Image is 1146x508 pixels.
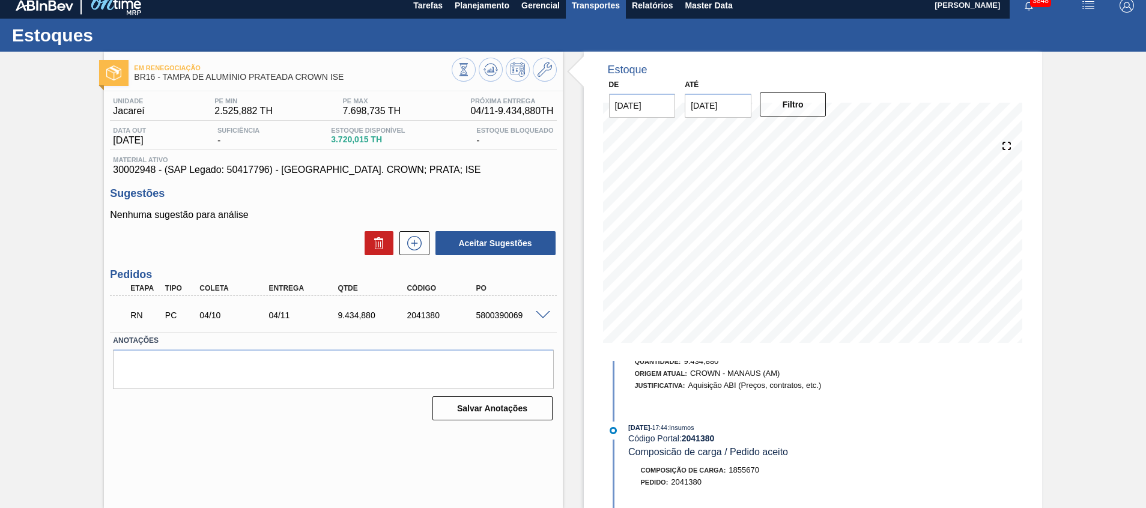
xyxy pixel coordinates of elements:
span: - 17:44 [650,425,667,431]
div: 2041380 [404,310,481,320]
span: Estoque Bloqueado [476,127,553,134]
p: Nenhuma sugestão para análise [110,210,556,220]
p: RN [130,310,160,320]
input: dd/mm/yyyy [685,94,751,118]
span: Material ativo [113,156,553,163]
span: 1855670 [729,465,759,474]
span: Composição de Carga : [641,467,726,474]
span: Estoque Disponível [331,127,405,134]
span: Suficiência [217,127,259,134]
img: atual [610,427,617,434]
span: Aquisição ABI (Preços, contratos, etc.) [688,381,821,390]
button: Ir ao Master Data / Geral [533,58,557,82]
div: 04/10/2025 [196,310,274,320]
label: Até [685,80,699,89]
span: 3.720,015 TH [331,135,405,144]
div: - [473,127,556,146]
span: Jacareí [113,106,144,116]
button: Atualizar Gráfico [479,58,503,82]
div: PO [473,284,550,292]
button: Aceitar Sugestões [435,231,556,255]
h1: Estoques [12,28,225,42]
label: Anotações [113,332,553,349]
span: Quantidade : [635,358,681,365]
div: 5800390069 [473,310,550,320]
span: CROWN - MANAUS (AM) [690,369,780,378]
span: PE MIN [214,97,273,104]
span: Próxima Entrega [471,97,554,104]
div: Tipo [162,284,198,292]
span: Justificativa: [635,382,685,389]
h3: Sugestões [110,187,556,200]
span: 04/11 - 9.434,880 TH [471,106,554,116]
div: Qtde [335,284,412,292]
span: : Insumos [667,424,694,431]
button: Visão Geral dos Estoques [452,58,476,82]
span: 2.525,882 TH [214,106,273,116]
div: Etapa [127,284,163,292]
span: Composicão de carga / Pedido aceito [628,447,788,457]
div: - [214,127,262,146]
button: Filtro [760,92,826,116]
div: Código [404,284,481,292]
h3: Pedidos [110,268,556,281]
div: Em Renegociação [127,302,163,328]
div: Estoque [608,64,647,76]
span: PE MAX [342,97,401,104]
span: Origem Atual: [635,370,687,377]
span: 9.434,880 [684,357,719,366]
label: De [609,80,619,89]
strong: 2041380 [682,434,715,443]
span: [DATE] [113,135,146,146]
button: Programar Estoque [506,58,530,82]
span: 30002948 - (SAP Legado: 50417796) - [GEOGRAPHIC_DATA]. CROWN; PRATA; ISE [113,165,553,175]
span: Unidade [113,97,144,104]
span: 7.698,735 TH [342,106,401,116]
div: Código Portal: [628,434,914,443]
span: Data out [113,127,146,134]
span: Em Renegociação [134,64,451,71]
div: 9.434,880 [335,310,412,320]
div: Coleta [196,284,274,292]
span: [DATE] [628,424,650,431]
div: 04/11/2025 [265,310,343,320]
div: Aceitar Sugestões [429,230,557,256]
span: Pedido : [641,479,668,486]
div: Entrega [265,284,343,292]
input: dd/mm/yyyy [609,94,676,118]
span: 2041380 [671,477,702,486]
span: BR16 - TAMPA DE ALUMÍNIO PRATEADA CROWN ISE [134,73,451,82]
div: Excluir Sugestões [359,231,393,255]
div: Nova sugestão [393,231,429,255]
div: Pedido de Compra [162,310,198,320]
img: Ícone [106,65,121,80]
button: Salvar Anotações [432,396,553,420]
